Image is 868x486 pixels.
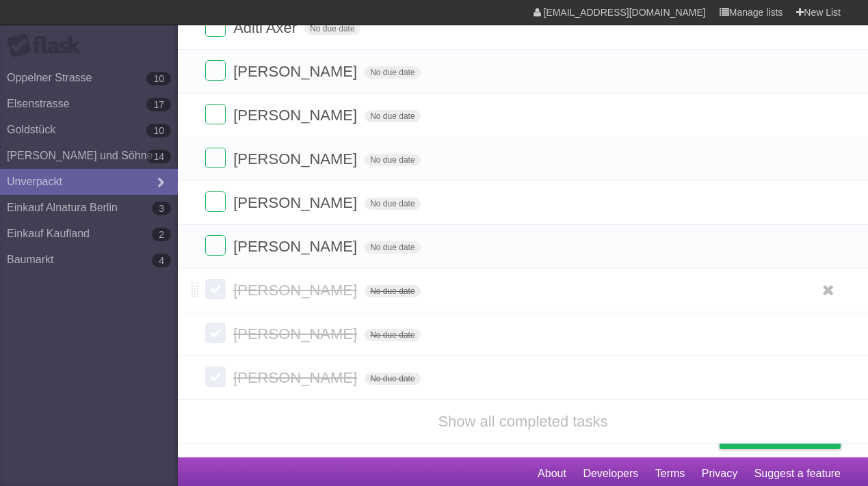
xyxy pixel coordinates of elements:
div: Flask [7,33,89,58]
label: Done [205,366,226,387]
label: Done [205,104,226,124]
span: No due date [365,329,420,341]
label: Done [205,60,226,81]
span: Buy me a coffee [748,424,834,448]
span: No due date [365,241,420,254]
span: No due date [365,285,420,297]
span: [PERSON_NAME] [233,325,360,342]
span: [PERSON_NAME] [233,369,360,386]
b: 10 [146,72,171,85]
span: No due date [365,66,420,79]
span: [PERSON_NAME] [233,238,360,255]
b: 3 [152,202,171,215]
b: 17 [146,98,171,111]
span: No due date [365,154,420,166]
b: 10 [146,124,171,137]
a: Show all completed tasks [438,413,607,430]
b: 14 [146,150,171,163]
span: No due date [365,373,420,385]
b: 4 [152,254,171,267]
span: [PERSON_NAME] [233,194,360,211]
label: Done [205,323,226,343]
span: [PERSON_NAME] [233,282,360,299]
span: No due date [304,23,360,35]
span: Aditi Axer [233,19,300,36]
span: [PERSON_NAME] [233,150,360,167]
b: 2 [152,228,171,241]
label: Done [205,191,226,212]
span: [PERSON_NAME] [233,63,360,80]
label: Done [205,279,226,299]
label: Done [205,235,226,256]
span: No due date [365,198,420,210]
span: No due date [365,110,420,122]
label: Done [205,16,226,37]
label: Done [205,148,226,168]
span: [PERSON_NAME] [233,107,360,124]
